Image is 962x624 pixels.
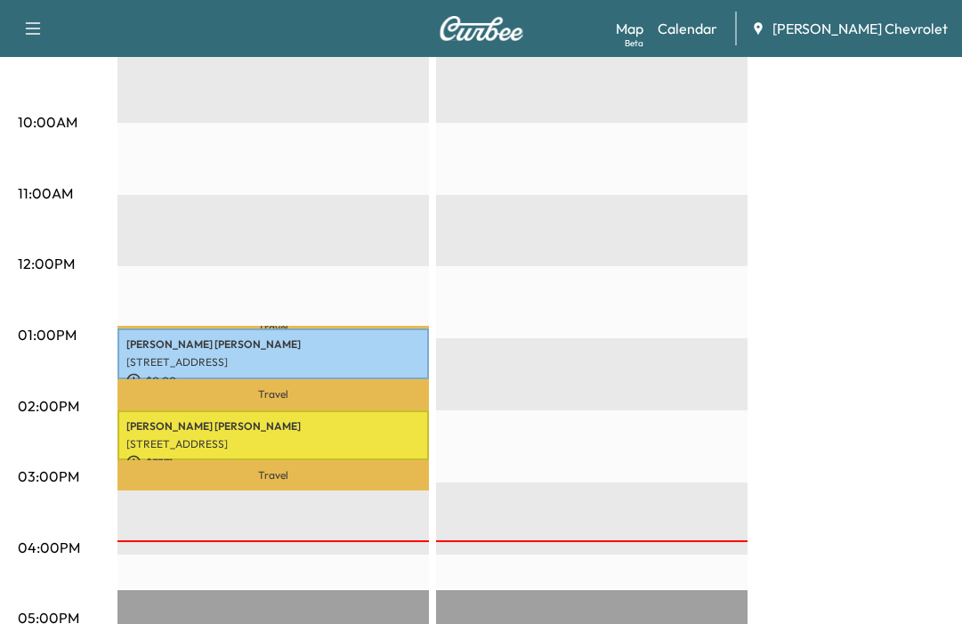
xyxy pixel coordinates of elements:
[126,355,420,369] p: [STREET_ADDRESS]
[18,537,80,558] p: 04:00PM
[18,466,79,487] p: 03:00PM
[126,373,420,389] p: $ 0.00
[616,18,643,39] a: MapBeta
[18,253,75,274] p: 12:00PM
[18,182,73,204] p: 11:00AM
[117,326,429,328] p: Travel
[439,16,524,41] img: Curbee Logo
[658,18,717,39] a: Calendar
[126,437,420,451] p: [STREET_ADDRESS]
[18,395,79,417] p: 02:00PM
[772,18,948,39] span: [PERSON_NAME] Chevrolet
[126,337,420,352] p: [PERSON_NAME] [PERSON_NAME]
[18,324,77,345] p: 01:00PM
[126,455,420,471] p: $ 37.71
[126,419,420,434] p: [PERSON_NAME] [PERSON_NAME]
[117,379,429,410] p: Travel
[18,111,77,133] p: 10:00AM
[625,36,643,50] div: Beta
[117,460,429,490] p: Travel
